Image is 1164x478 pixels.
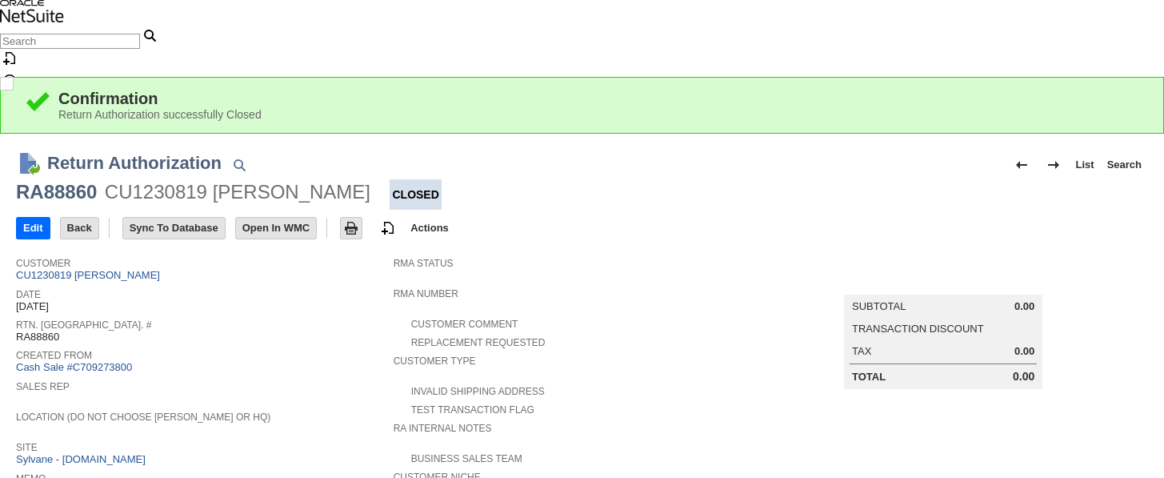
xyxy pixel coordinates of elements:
[58,90,1139,108] div: Confirmation
[394,258,454,269] a: RMA Status
[1013,370,1034,384] span: 0.00
[411,453,522,464] a: Business Sales Team
[47,150,222,176] h1: Return Authorization
[394,288,458,299] a: RMA Number
[1014,300,1034,313] span: 0.00
[852,300,906,312] a: Subtotal
[16,412,270,423] a: Location (Do Not Choose [PERSON_NAME] or HQ)
[411,386,545,397] a: Invalid Shipping Address
[236,218,317,239] input: Open In WMC
[123,218,225,239] input: Sync To Database
[16,361,132,373] a: Cash Sale #C709273800
[1014,345,1034,358] span: 0.00
[16,179,97,205] div: RA88860
[16,331,59,343] span: RA88860
[1044,155,1063,175] img: Next
[58,108,1139,121] div: Return Authorization successfully Closed
[411,404,534,416] a: Test Transaction Flag
[1070,152,1101,178] a: List
[16,442,38,453] a: Site
[16,289,41,300] a: Date
[390,179,441,210] div: Closed
[404,222,455,234] a: Actions
[394,355,476,367] a: Customer Type
[16,269,164,281] a: CU1230819 [PERSON_NAME]
[411,337,546,348] a: Replacement Requested
[342,219,361,238] img: Print
[140,26,159,45] svg: Search
[61,218,98,239] input: Back
[105,179,370,205] div: CU1230819 [PERSON_NAME]
[230,155,249,175] img: Quick Find
[852,323,984,335] a: Transaction Discount
[17,218,50,239] input: Edit
[16,350,92,361] a: Created From
[16,381,70,392] a: Sales Rep
[411,319,518,330] a: Customer Comment
[16,319,151,331] a: Rtn. [GEOGRAPHIC_DATA]. #
[394,423,492,434] a: RA Internal Notes
[16,300,49,313] span: [DATE]
[1012,155,1031,175] img: Previous
[341,218,362,239] input: Print
[16,453,150,465] a: Sylvane - [DOMAIN_NAME]
[378,219,398,238] img: add-record.svg
[852,371,886,383] a: Total
[16,258,70,269] a: Customer
[852,345,871,357] a: Tax
[1101,152,1148,178] a: Search
[844,269,1042,295] caption: Summary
